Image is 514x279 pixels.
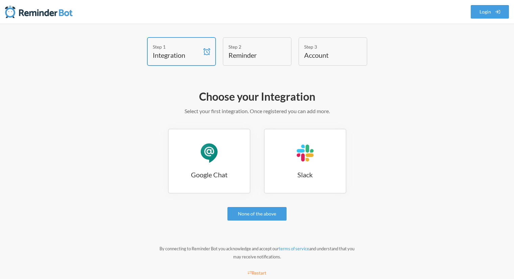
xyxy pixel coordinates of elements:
[228,43,276,50] div: Step 2
[160,246,354,259] small: By connecting to Reminder Bot you acknowledge and accept our and understand that you may receive ...
[169,170,250,179] h3: Google Chat
[304,43,351,50] div: Step 3
[153,43,200,50] div: Step 1
[265,170,346,179] h3: Slack
[5,5,73,19] img: Reminder Bot
[153,50,200,60] h4: Integration
[304,50,351,60] h4: Account
[471,5,509,19] a: Login
[61,90,453,104] h2: Choose your Integration
[61,107,453,115] p: Select your first integration. Once registered you can add more.
[228,50,276,60] h4: Reminder
[227,207,287,221] a: None of the above
[279,246,309,251] a: terms of service
[248,270,267,276] small: Restart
